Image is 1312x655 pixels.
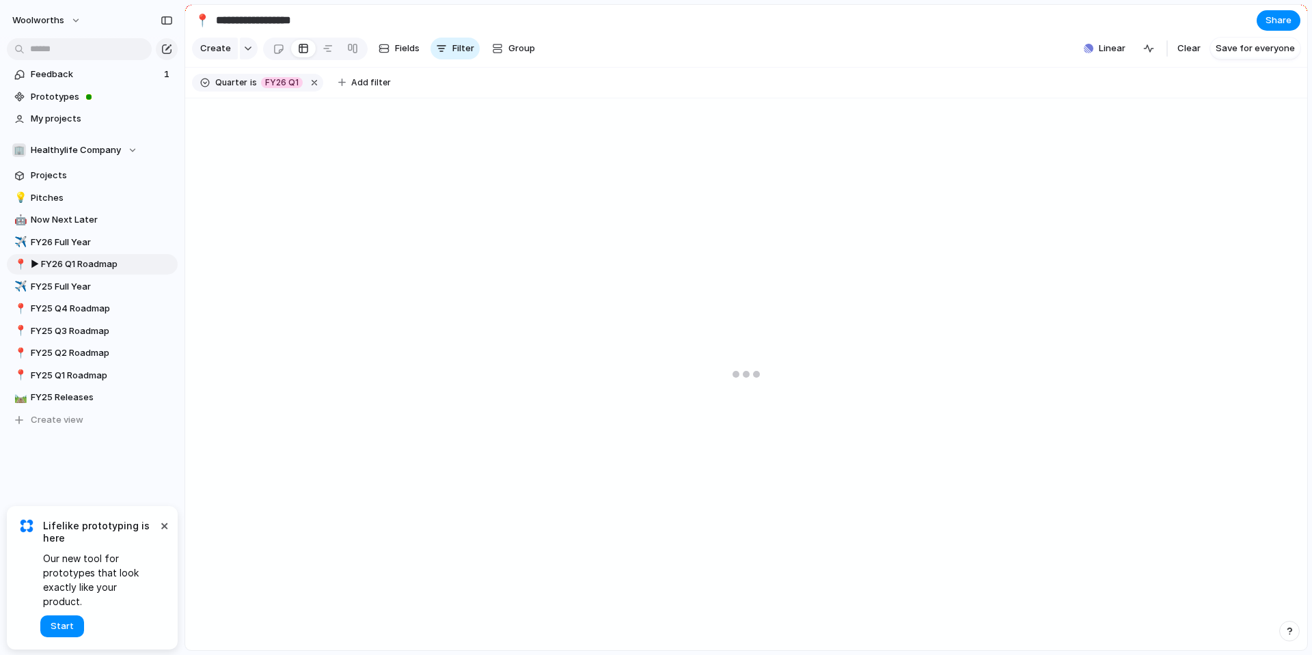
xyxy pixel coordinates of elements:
[215,76,247,89] span: Quarter
[14,257,24,273] div: 📍
[31,346,173,360] span: FY25 Q2 Roadmap
[250,76,257,89] span: is
[12,191,26,205] button: 💡
[12,280,26,294] button: ✈️
[7,109,178,129] a: My projects
[1099,42,1125,55] span: Linear
[31,369,173,382] span: FY25 Q1 Roadmap
[31,169,173,182] span: Projects
[7,321,178,342] a: 📍FY25 Q3 Roadmap
[31,90,173,104] span: Prototypes
[43,520,157,544] span: Lifelike prototyping is here
[6,10,88,31] button: woolworths
[31,391,173,404] span: FY25 Releases
[14,234,24,250] div: ✈️
[14,346,24,361] div: 📍
[395,42,420,55] span: Fields
[7,343,178,363] a: 📍FY25 Q2 Roadmap
[12,236,26,249] button: ✈️
[14,190,24,206] div: 💡
[452,42,474,55] span: Filter
[43,551,157,609] span: Our new tool for prototypes that look exactly like your product.
[31,302,173,316] span: FY25 Q4 Roadmap
[1210,38,1300,59] button: Save for everyone
[12,143,26,157] div: 🏢
[7,210,178,230] a: 🤖Now Next Later
[7,140,178,161] button: 🏢Healthylife Company
[14,323,24,339] div: 📍
[31,191,173,205] span: Pitches
[330,73,399,92] button: Add filter
[14,390,24,406] div: 🛤️
[14,212,24,228] div: 🤖
[31,112,173,126] span: My projects
[508,42,535,55] span: Group
[12,369,26,382] button: 📍
[1172,38,1206,59] button: Clear
[14,279,24,294] div: ✈️
[31,257,173,271] span: ▶︎ FY26 Q1 Roadmap
[31,143,121,157] span: Healthylife Company
[7,277,178,297] a: ✈️FY25 Full Year
[14,301,24,317] div: 📍
[258,75,305,90] button: FY26 Q1
[164,68,172,81] span: 1
[31,68,160,81] span: Feedback
[195,11,210,29] div: 📍
[31,324,173,338] span: FY25 Q3 Roadmap
[51,619,74,633] span: Start
[31,213,173,227] span: Now Next Later
[1078,38,1131,59] button: Linear
[7,165,178,186] a: Projects
[12,324,26,338] button: 📍
[12,257,26,271] button: 📍
[12,346,26,360] button: 📍
[7,387,178,408] a: 🛤️FY25 Releases
[14,367,24,383] div: 📍
[12,302,26,316] button: 📍
[7,365,178,386] a: 📍FY25 Q1 Roadmap
[192,38,238,59] button: Create
[7,298,178,319] a: 📍FY25 Q4 Roadmap
[12,213,26,227] button: 🤖
[373,38,425,59] button: Fields
[430,38,480,59] button: Filter
[7,232,178,253] a: ✈️FY26 Full Year
[1266,14,1291,27] span: Share
[200,42,231,55] span: Create
[7,254,178,275] a: 📍▶︎ FY26 Q1 Roadmap
[265,76,299,89] span: FY26 Q1
[40,615,84,637] button: Start
[7,64,178,85] a: Feedback1
[12,14,64,27] span: woolworths
[485,38,542,59] button: Group
[31,280,173,294] span: FY25 Full Year
[351,76,391,89] span: Add filter
[12,391,26,404] button: 🛤️
[31,236,173,249] span: FY26 Full Year
[1257,10,1300,31] button: Share
[247,75,260,90] button: is
[1216,42,1295,55] span: Save for everyone
[191,10,213,31] button: 📍
[31,413,83,427] span: Create view
[1177,42,1201,55] span: Clear
[156,517,172,533] button: Dismiss
[7,410,178,430] button: Create view
[7,188,178,208] a: 💡Pitches
[7,87,178,107] a: Prototypes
